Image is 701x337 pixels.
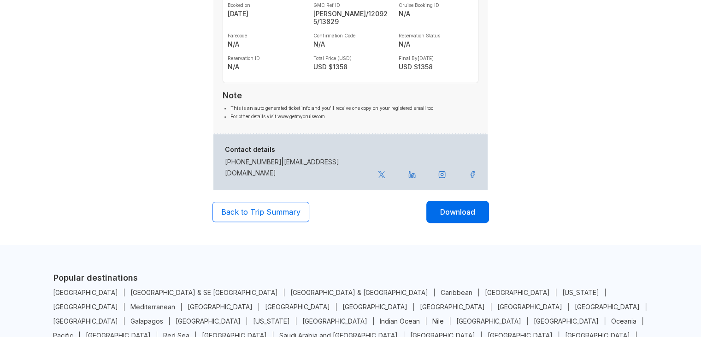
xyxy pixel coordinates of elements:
li: For other details visit www.getmycruisecom [230,112,478,120]
div: | [219,146,372,178]
a: Caribbean [435,289,479,296]
li: This is an auto generated ticket info and you’ll receive one copy on your registered email too [230,104,478,112]
label: Reservation ID [228,55,302,61]
a: [GEOGRAPHIC_DATA] [491,303,569,311]
a: [GEOGRAPHIC_DATA] & SE [GEOGRAPHIC_DATA] [124,289,284,296]
a: [US_STATE] [556,289,606,296]
a: [GEOGRAPHIC_DATA] [47,317,124,325]
a: Galapagos [124,317,170,325]
h5: Popular destinations [53,273,648,283]
label: Booked on [228,2,302,8]
a: [GEOGRAPHIC_DATA] [450,317,528,325]
strong: N/A [228,63,302,71]
a: [GEOGRAPHIC_DATA] [47,303,124,311]
a: [GEOGRAPHIC_DATA] [182,303,259,311]
strong: [PERSON_NAME]/120925/13829 [313,10,388,25]
a: [GEOGRAPHIC_DATA] [47,289,124,296]
strong: N/A [313,40,388,48]
a: Nile [426,317,450,325]
span: Download [440,206,475,217]
strong: USD $ 1358 [399,63,473,71]
label: Total Price (USD) [313,55,388,61]
a: [GEOGRAPHIC_DATA] [528,317,605,325]
button: Back to Trip Summary [212,202,309,222]
label: Farecode [228,33,302,38]
a: [PHONE_NUMBER] [225,158,282,166]
label: Reservation Status [399,33,473,38]
strong: [DATE] [228,10,302,18]
strong: N/A [399,10,473,18]
label: Final By [DATE] [399,55,473,61]
a: [GEOGRAPHIC_DATA] [296,317,374,325]
h3: Note [223,90,478,100]
a: Indian Ocean [374,317,426,325]
strong: N/A [228,40,302,48]
label: GMC Ref ID [313,2,388,8]
button: Download [426,201,489,223]
a: [GEOGRAPHIC_DATA] [414,303,491,311]
a: [GEOGRAPHIC_DATA] & [GEOGRAPHIC_DATA] [284,289,435,296]
strong: USD $ 1358 [313,63,388,71]
a: [GEOGRAPHIC_DATA] [569,303,646,311]
strong: N/A [399,40,473,48]
label: Confirmation Code [313,33,388,38]
a: Oceania [605,317,643,325]
a: Mediterranean [124,303,182,311]
a: [GEOGRAPHIC_DATA] [479,289,556,296]
a: [GEOGRAPHIC_DATA] [259,303,336,311]
h6: Contact details [225,146,367,154]
label: Cruise Booking ID [399,2,473,8]
a: [GEOGRAPHIC_DATA] [336,303,414,311]
a: [GEOGRAPHIC_DATA] [170,317,247,325]
a: [US_STATE] [247,317,296,325]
